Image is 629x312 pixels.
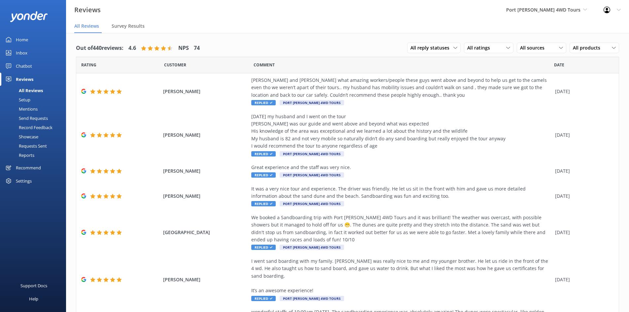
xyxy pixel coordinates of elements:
[280,100,344,105] span: Port [PERSON_NAME] 4WD Tours
[4,123,66,132] a: Record Feedback
[554,62,564,68] span: Date
[163,229,248,236] span: [GEOGRAPHIC_DATA]
[251,164,552,171] div: Great experience and the staff was very nice.
[16,46,27,59] div: Inbox
[128,44,136,52] h4: 4.6
[4,114,48,123] div: Send Requests
[81,62,96,68] span: Date
[20,279,47,292] div: Support Docs
[251,113,552,150] div: [DATE] my husband and I went on the tour [PERSON_NAME] was our guide and went above and beyond wh...
[251,214,552,244] div: We booked a Sandboarding trip with Port [PERSON_NAME] 4WD Tours and it was brilliant! The weather...
[4,104,66,114] a: Mentions
[16,59,32,73] div: Chatbot
[74,23,99,29] span: All Reviews
[251,77,552,99] div: [PERSON_NAME] and [PERSON_NAME] what amazing workers/people these guys went above and beyond to h...
[4,141,47,151] div: Requests Sent
[16,33,28,46] div: Home
[251,201,276,206] span: Replied
[74,5,101,15] h3: Reviews
[4,114,66,123] a: Send Requests
[29,292,38,305] div: Help
[164,62,186,68] span: Date
[4,95,30,104] div: Setup
[467,44,494,52] span: All ratings
[4,132,38,141] div: Showcase
[4,151,66,160] a: Reports
[112,23,145,29] span: Survey Results
[163,192,248,200] span: [PERSON_NAME]
[10,11,48,22] img: yonder-white-logo.png
[555,88,611,95] div: [DATE]
[251,151,276,156] span: Replied
[4,104,38,114] div: Mentions
[4,86,43,95] div: All Reviews
[4,123,52,132] div: Record Feedback
[16,161,41,174] div: Recommend
[251,100,276,105] span: Replied
[16,73,33,86] div: Reviews
[506,7,580,13] span: Port [PERSON_NAME] 4WD Tours
[251,172,276,178] span: Replied
[251,258,552,295] div: I went sand boarding with my family. [PERSON_NAME] was really nice to me and my younger brother. ...
[4,151,34,160] div: Reports
[555,131,611,139] div: [DATE]
[178,44,189,52] h4: NPS
[555,229,611,236] div: [DATE]
[4,95,66,104] a: Setup
[163,131,248,139] span: [PERSON_NAME]
[4,86,66,95] a: All Reviews
[194,44,200,52] h4: 74
[573,44,604,52] span: All products
[280,296,344,301] span: Port [PERSON_NAME] 4WD Tours
[4,132,66,141] a: Showcase
[280,172,344,178] span: Port [PERSON_NAME] 4WD Tours
[280,245,344,250] span: Port [PERSON_NAME] 4WD Tours
[280,151,344,156] span: Port [PERSON_NAME] 4WD Tours
[520,44,548,52] span: All sources
[163,276,248,283] span: [PERSON_NAME]
[16,174,32,188] div: Settings
[251,185,552,200] div: It was a very nice tour and experience. The driver was friendly. He let us sit in the front with ...
[76,44,123,52] h4: Out of 440 reviews:
[251,296,276,301] span: Replied
[251,245,276,250] span: Replied
[555,167,611,175] div: [DATE]
[280,201,344,206] span: Port [PERSON_NAME] 4WD Tours
[555,276,611,283] div: [DATE]
[254,62,275,68] span: Question
[163,167,248,175] span: [PERSON_NAME]
[163,88,248,95] span: [PERSON_NAME]
[410,44,453,52] span: All reply statuses
[4,141,66,151] a: Requests Sent
[555,192,611,200] div: [DATE]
